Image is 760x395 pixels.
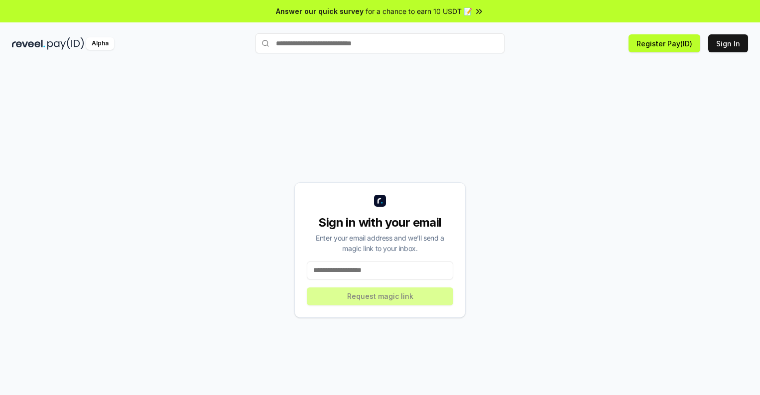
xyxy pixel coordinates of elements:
span: for a chance to earn 10 USDT 📝 [366,6,472,16]
img: logo_small [374,195,386,207]
img: pay_id [47,37,84,50]
span: Answer our quick survey [276,6,364,16]
img: reveel_dark [12,37,45,50]
div: Sign in with your email [307,215,453,231]
div: Alpha [86,37,114,50]
div: Enter your email address and we’ll send a magic link to your inbox. [307,233,453,254]
button: Sign In [708,34,748,52]
button: Register Pay(ID) [629,34,700,52]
